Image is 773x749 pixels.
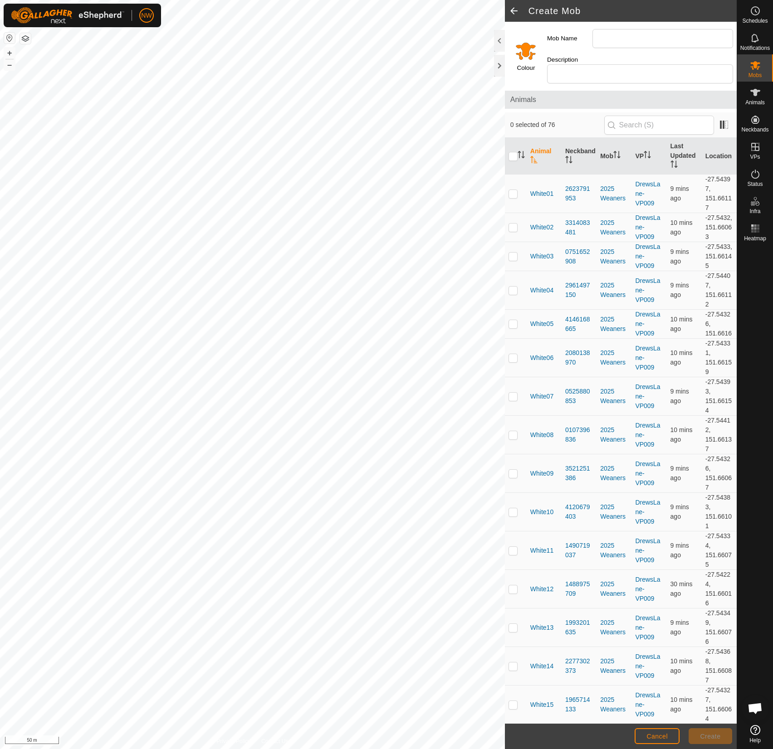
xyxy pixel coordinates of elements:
div: 4120679403 [565,502,593,521]
button: + [4,48,15,58]
td: -27.54331, 151.66159 [702,339,737,377]
div: 2025 Weaners [600,184,628,203]
a: DrewsLane-VP009 [635,214,660,240]
a: DrewsLane-VP009 [635,277,660,303]
div: 2025 Weaners [600,247,628,266]
div: 2623791953 [565,184,593,203]
button: Create [689,728,732,744]
a: DrewsLane-VP009 [635,691,660,718]
span: 15 Sept 2025, 11:33 am [670,282,689,298]
a: DrewsLane-VP009 [635,243,660,269]
td: -27.54326, 151.66067 [702,454,737,493]
div: 0751652908 [565,247,593,266]
span: 15 Sept 2025, 11:32 am [670,219,693,236]
a: DrewsLane-VP009 [635,460,660,486]
span: 15 Sept 2025, 11:33 am [670,465,689,481]
span: 15 Sept 2025, 11:32 am [670,316,693,332]
span: Cancel [646,733,668,740]
span: 15 Sept 2025, 11:32 am [670,248,689,265]
a: Privacy Policy [216,737,250,745]
span: White05 [530,319,553,329]
td: -27.54393, 151.66154 [702,377,737,416]
span: 15 Sept 2025, 11:32 am [670,503,689,520]
span: White13 [530,623,553,632]
a: Contact Us [261,737,288,745]
a: DrewsLane-VP009 [635,614,660,641]
div: 3521251386 [565,464,593,483]
div: 2025 Weaners [600,657,628,676]
span: White10 [530,507,553,517]
div: 1490719037 [565,541,593,560]
span: 15 Sept 2025, 11:33 am [670,185,689,202]
th: Location [702,138,737,175]
span: White09 [530,469,553,478]
th: VP [631,138,666,175]
td: -27.5432, 151.66063 [702,213,737,242]
span: Heatmap [744,236,766,241]
span: Mobs [749,73,762,78]
a: DrewsLane-VP009 [635,311,660,337]
span: Help [749,738,761,743]
span: 0 selected of 76 [510,120,604,130]
td: -27.54349, 151.66076 [702,608,737,647]
div: 2025 Weaners [600,541,628,560]
div: 1965714133 [565,695,593,714]
span: 15 Sept 2025, 11:32 am [670,388,689,404]
th: Neckband [562,138,597,175]
p-sorticon: Activate to sort [565,157,572,165]
span: White06 [530,353,553,363]
span: 15 Sept 2025, 11:12 am [670,580,693,597]
button: Reset Map [4,33,15,44]
label: Description [547,55,592,64]
span: NW [141,11,152,20]
div: 2025 Weaners [600,315,628,334]
span: Create [700,733,721,740]
span: White03 [530,252,553,261]
label: Colour [517,63,535,73]
div: 2277302373 [565,657,593,676]
span: Animals [510,94,731,105]
span: White04 [530,286,553,295]
div: 4146168665 [565,315,593,334]
p-sorticon: Activate to sort [644,152,651,160]
input: Search (S) [604,116,714,135]
div: 2025 Weaners [600,218,628,237]
td: -27.54327, 151.66064 [702,686,737,724]
div: 2025 Weaners [600,618,628,637]
span: White15 [530,700,553,710]
div: 0107396836 [565,425,593,444]
span: White01 [530,189,553,199]
span: 15 Sept 2025, 11:32 am [670,696,693,713]
span: White08 [530,430,553,440]
div: 0525880853 [565,387,593,406]
label: Mob Name [547,29,592,48]
span: Infra [749,209,760,214]
div: 2961497150 [565,281,593,300]
span: Schedules [742,18,768,24]
a: DrewsLane-VP009 [635,383,660,409]
p-sorticon: Activate to sort [530,157,538,165]
img: Gallagher Logo [11,7,124,24]
td: -27.54397, 151.66117 [702,175,737,213]
a: DrewsLane-VP009 [635,180,660,207]
div: Open chat [742,695,769,722]
div: 2025 Weaners [600,579,628,598]
div: 1993201635 [565,618,593,637]
a: DrewsLane-VP009 [635,499,660,525]
a: DrewsLane-VP009 [635,576,660,602]
span: 15 Sept 2025, 11:32 am [670,542,689,559]
div: 2080138970 [565,348,593,367]
th: Animal [527,138,562,175]
div: 2025 Weaners [600,464,628,483]
span: VPs [750,154,760,160]
th: Mob [597,138,631,175]
span: 15 Sept 2025, 11:32 am [670,349,693,366]
span: White07 [530,392,553,401]
span: Status [747,181,763,187]
a: DrewsLane-VP009 [635,422,660,448]
td: -27.5433, 151.66145 [702,242,737,271]
div: 2025 Weaners [600,502,628,521]
td: -27.54326, 151.6616 [702,310,737,339]
div: 2025 Weaners [600,348,628,367]
div: 3314083481 [565,218,593,237]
